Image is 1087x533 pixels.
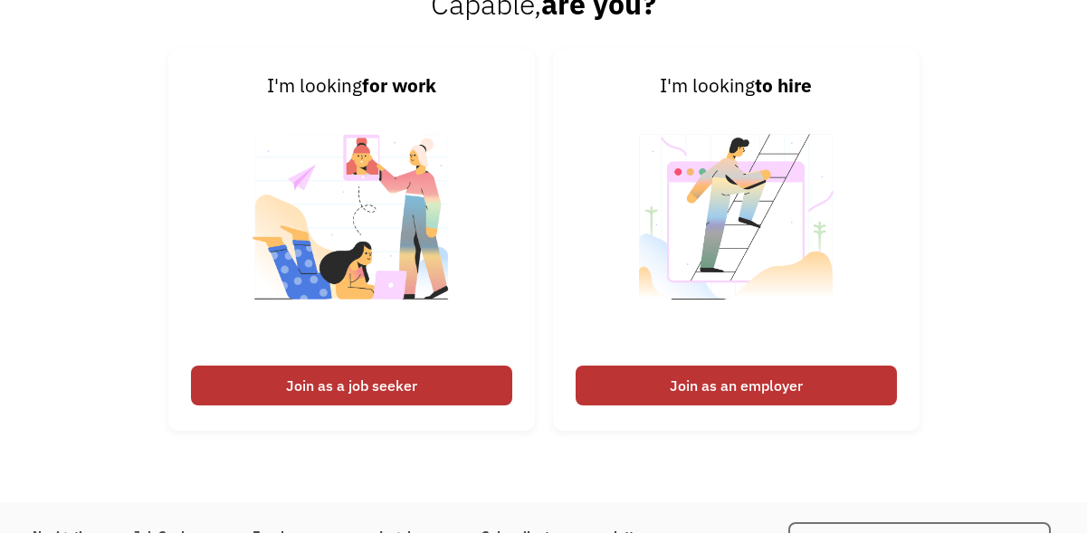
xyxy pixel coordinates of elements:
img: Illustrated image of someone looking to hire [624,100,849,357]
strong: to hire [755,73,812,98]
a: I'm lookingto hireJoin as an employer [553,49,920,431]
a: I'm lookingfor workJoin as a job seeker [168,49,535,431]
div: I'm looking [191,71,512,100]
div: Join as an employer [576,366,897,405]
div: I'm looking [576,71,897,100]
img: Illustrated image of people looking for work [239,100,464,357]
div: Join as a job seeker [191,366,512,405]
strong: for work [362,73,436,98]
